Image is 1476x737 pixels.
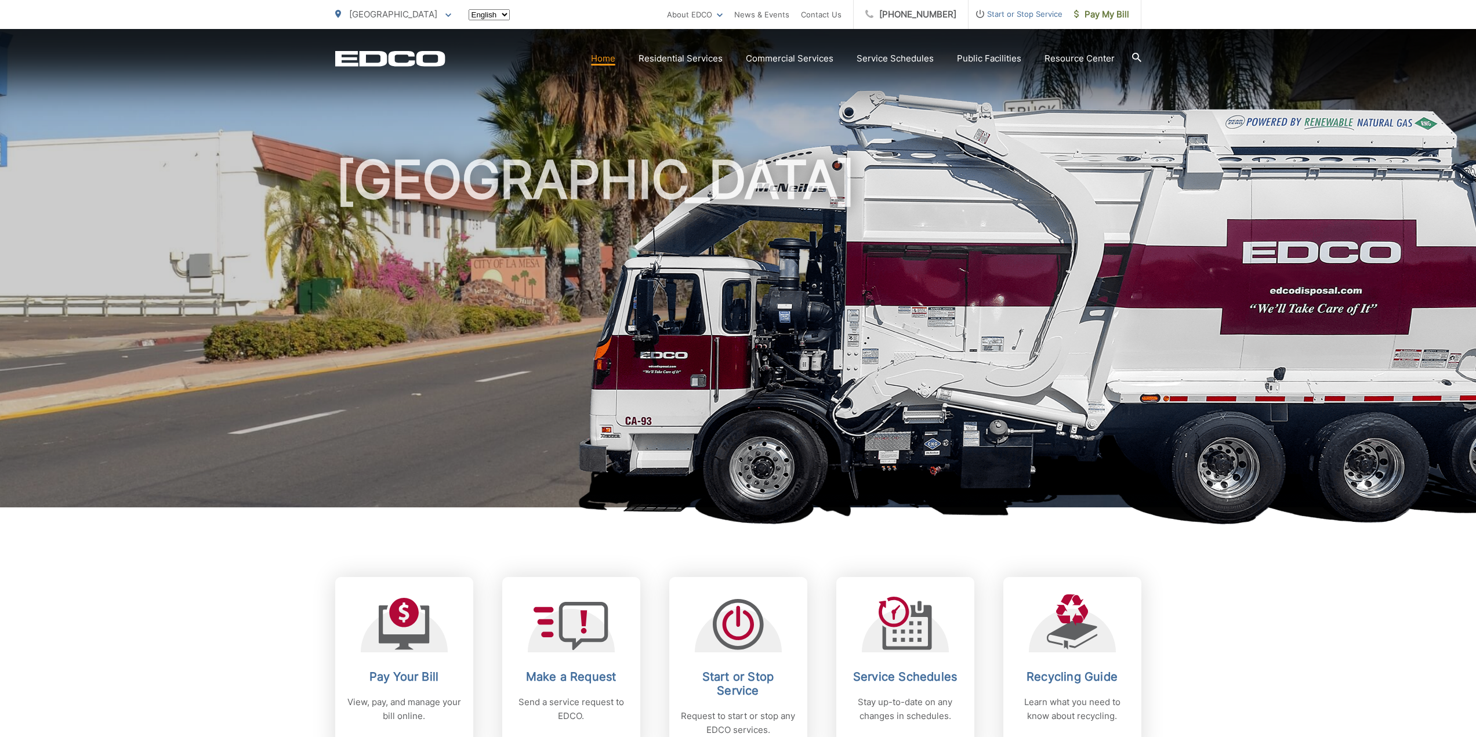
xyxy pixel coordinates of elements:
[347,695,462,723] p: View, pay, and manage your bill online.
[681,670,796,698] h2: Start or Stop Service
[349,9,437,20] span: [GEOGRAPHIC_DATA]
[469,9,510,20] select: Select a language
[514,670,629,684] h2: Make a Request
[1015,670,1130,684] h2: Recycling Guide
[335,151,1141,518] h1: [GEOGRAPHIC_DATA]
[667,8,723,21] a: About EDCO
[639,52,723,66] a: Residential Services
[848,670,963,684] h2: Service Schedules
[746,52,833,66] a: Commercial Services
[335,50,445,67] a: EDCD logo. Return to the homepage.
[1074,8,1129,21] span: Pay My Bill
[957,52,1021,66] a: Public Facilities
[681,709,796,737] p: Request to start or stop any EDCO services.
[857,52,934,66] a: Service Schedules
[734,8,789,21] a: News & Events
[514,695,629,723] p: Send a service request to EDCO.
[1015,695,1130,723] p: Learn what you need to know about recycling.
[801,8,842,21] a: Contact Us
[591,52,615,66] a: Home
[347,670,462,684] h2: Pay Your Bill
[1045,52,1115,66] a: Resource Center
[848,695,963,723] p: Stay up-to-date on any changes in schedules.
